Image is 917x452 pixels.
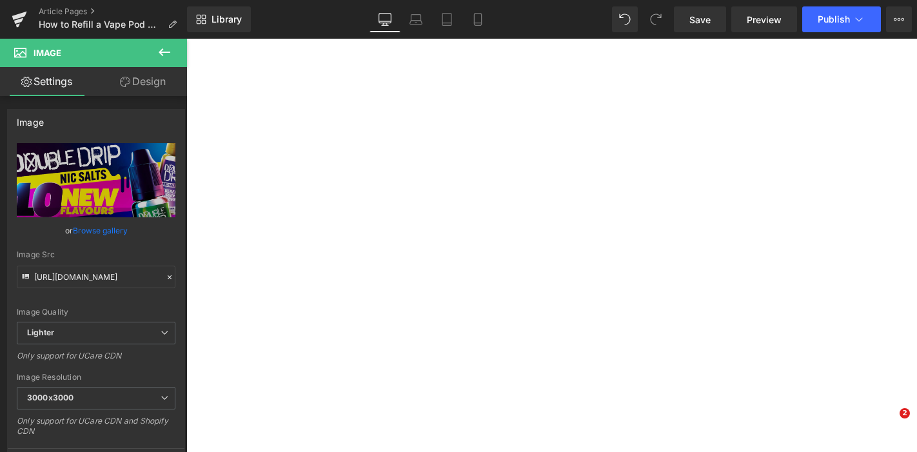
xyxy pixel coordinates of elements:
[39,6,187,17] a: Article Pages
[17,266,175,288] input: Link
[612,6,638,32] button: Undo
[17,373,175,382] div: Image Resolution
[370,6,400,32] a: Desktop
[873,408,904,439] iframe: Intercom live chat
[17,351,175,369] div: Only support for UCare CDN
[400,6,431,32] a: Laptop
[731,6,797,32] a: Preview
[17,250,175,259] div: Image Src
[39,19,163,30] span: How to Refill a Vape Pod Without Leaking or Spills
[818,14,850,25] span: Publish
[643,6,669,32] button: Redo
[431,6,462,32] a: Tablet
[689,13,711,26] span: Save
[212,14,242,25] span: Library
[886,6,912,32] button: More
[900,408,910,418] span: 2
[96,67,190,96] a: Design
[27,328,54,337] b: Lighter
[17,416,175,445] div: Only support for UCare CDN and Shopify CDN
[747,13,782,26] span: Preview
[17,224,175,237] div: or
[34,48,61,58] span: Image
[17,110,44,128] div: Image
[462,6,493,32] a: Mobile
[17,308,175,317] div: Image Quality
[802,6,881,32] button: Publish
[73,219,128,242] a: Browse gallery
[187,6,251,32] a: New Library
[27,393,74,402] b: 3000x3000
